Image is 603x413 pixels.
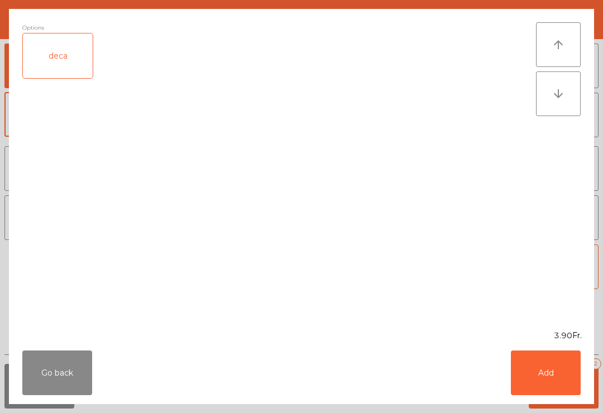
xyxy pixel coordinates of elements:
i: arrow_upward [552,38,565,51]
span: Options [22,22,44,33]
button: arrow_downward [536,71,581,116]
button: arrow_upward [536,22,581,67]
div: 3.90Fr. [9,330,594,342]
button: Go back [22,350,92,395]
i: arrow_downward [552,87,565,100]
button: Add [511,350,581,395]
div: deca [23,33,93,78]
